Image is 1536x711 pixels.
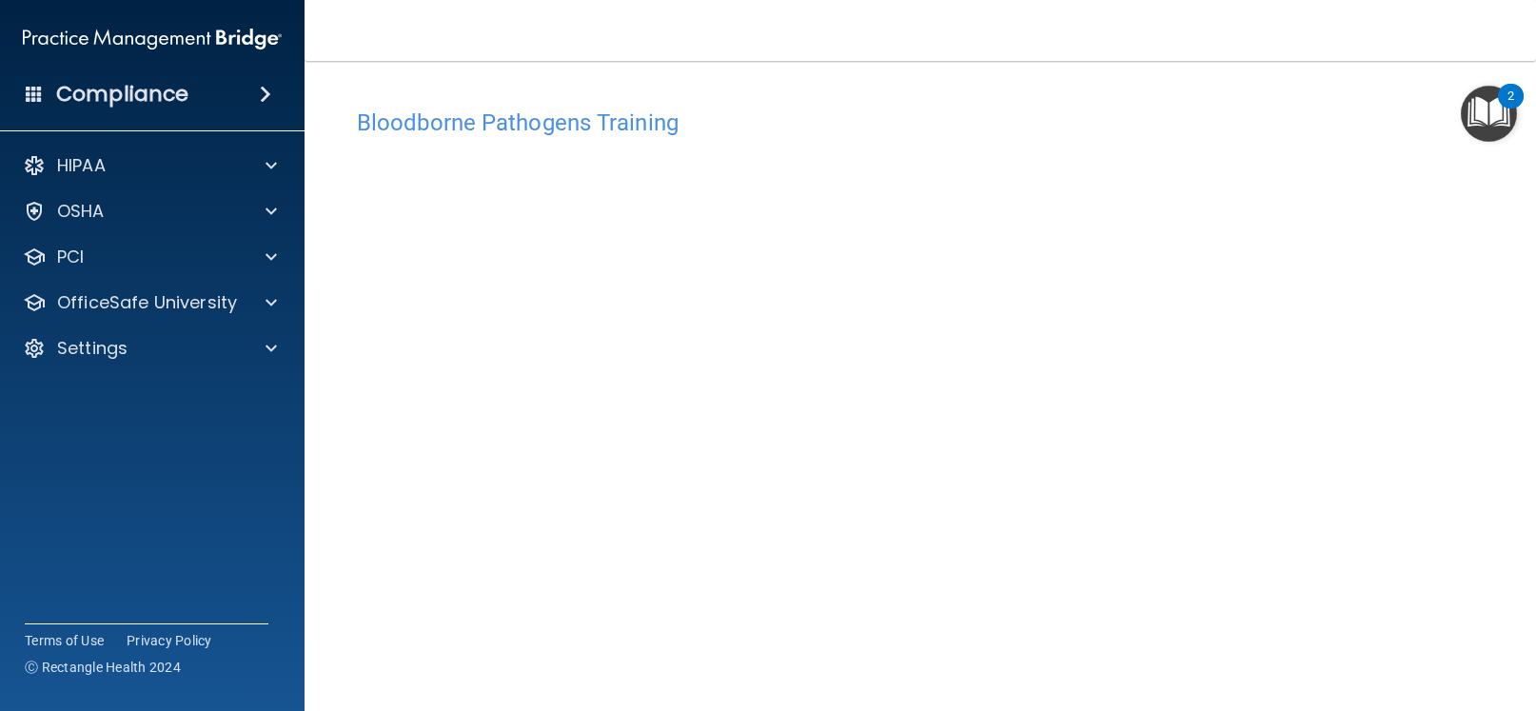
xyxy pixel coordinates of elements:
[23,291,277,314] a: OfficeSafe University
[57,337,128,360] p: Settings
[25,631,104,650] a: Terms of Use
[23,20,282,58] img: PMB logo
[57,246,84,268] p: PCI
[23,246,277,268] a: PCI
[1507,96,1514,121] div: 2
[56,81,188,108] h4: Compliance
[23,337,277,360] a: Settings
[57,200,105,223] p: OSHA
[23,200,277,223] a: OSHA
[23,154,277,177] a: HIPAA
[57,291,237,314] p: OfficeSafe University
[127,631,212,650] a: Privacy Policy
[357,110,1484,135] h4: Bloodborne Pathogens Training
[25,658,181,677] span: Ⓒ Rectangle Health 2024
[1461,86,1517,142] button: Open Resource Center, 2 new notifications
[57,154,106,177] p: HIPAA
